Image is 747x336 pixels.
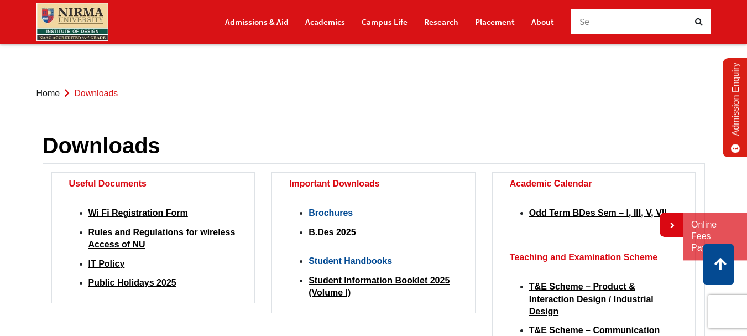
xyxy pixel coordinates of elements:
h5: Teaching and Examination Scheme [510,252,678,262]
strong: Student Handbooks [309,256,392,266]
h1: Downloads [43,132,705,159]
a: Rules and Regulations for wireless Access of NU [88,228,236,249]
a: Odd Term BDes Sem – I, III, V, VII [529,208,667,218]
a: Public Holidays 2025 [88,278,176,287]
a: Online Fees Payment [691,219,739,254]
a: B.Des 2025 [309,228,356,237]
a: Admissions & Aid [225,12,289,32]
a: Wi Fi Registration Form [88,208,188,218]
a: Placement [475,12,515,32]
nav: breadcrumb [36,72,711,115]
h5: Important Downloads [289,178,458,189]
h5: Academic Calendar [510,178,678,189]
img: main_logo [36,3,108,41]
a: Home [36,89,60,98]
a: Campus Life [362,12,408,32]
span: Downloads [74,89,118,98]
a: IT Policy [88,259,125,268]
strong: Brochures [309,208,353,218]
h5: Useful Documents [69,178,238,189]
a: Academics [305,12,345,32]
a: T&E Scheme – Product & Interaction Design / Industrial Design [529,282,654,316]
a: Research [424,12,458,32]
span: Se [579,15,590,28]
a: About [531,12,554,32]
a: Student Information Booklet 2025 (Volume I) [309,276,450,297]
